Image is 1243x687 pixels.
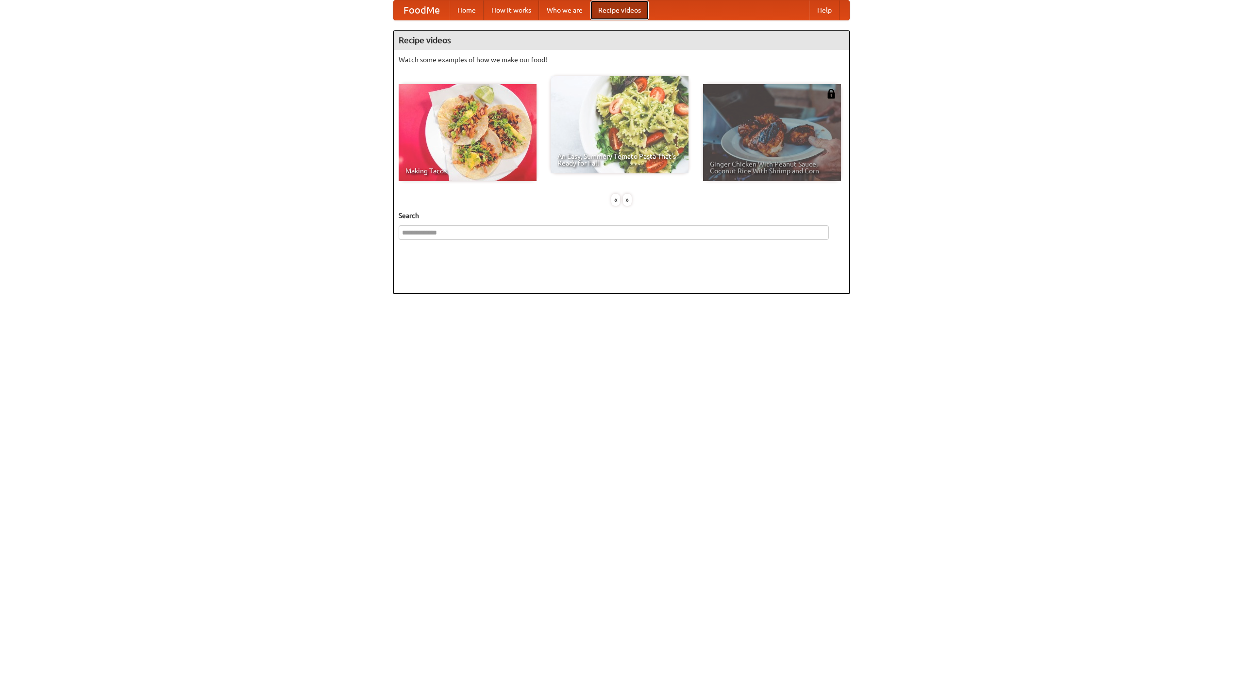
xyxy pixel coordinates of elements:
a: Who we are [539,0,590,20]
span: An Easy, Summery Tomato Pasta That's Ready for Fall [557,153,682,167]
div: « [611,194,620,206]
div: » [623,194,632,206]
a: Help [809,0,840,20]
p: Watch some examples of how we make our food! [399,55,844,65]
h5: Search [399,211,844,220]
h4: Recipe videos [394,31,849,50]
a: Recipe videos [590,0,649,20]
img: 483408.png [826,89,836,99]
a: How it works [484,0,539,20]
a: FoodMe [394,0,450,20]
a: Home [450,0,484,20]
span: Making Tacos [405,168,530,174]
a: An Easy, Summery Tomato Pasta That's Ready for Fall [551,76,689,173]
a: Making Tacos [399,84,537,181]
